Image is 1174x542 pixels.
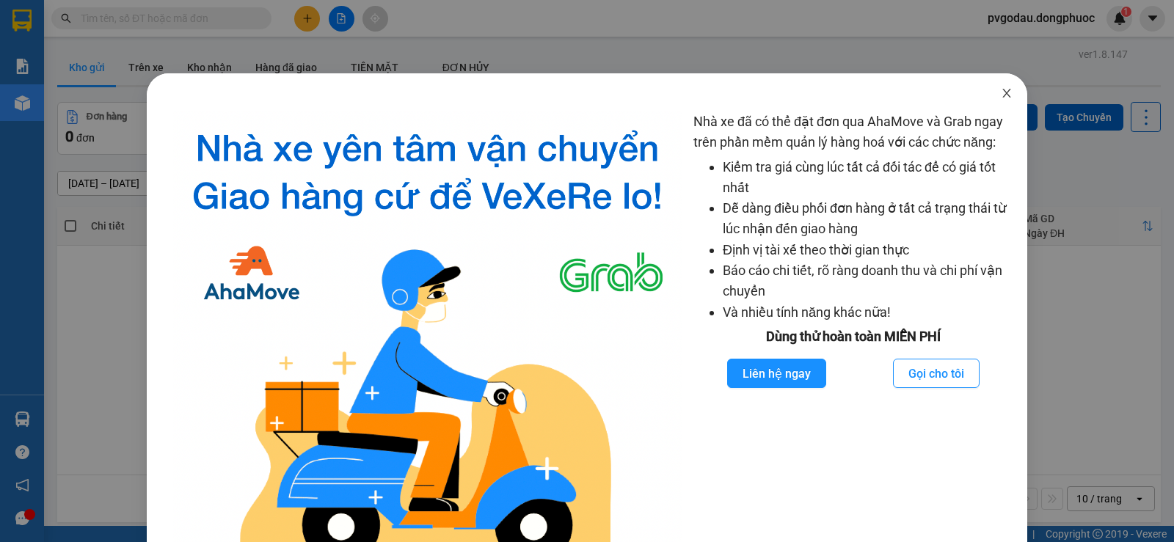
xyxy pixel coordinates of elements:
[723,157,1013,199] li: Kiểm tra giá cùng lúc tất cả đối tác để có giá tốt nhất
[723,198,1013,240] li: Dễ dàng điều phối đơn hàng ở tất cả trạng thái từ lúc nhận đến giao hàng
[723,302,1013,323] li: Và nhiều tính năng khác nữa!
[743,365,811,383] span: Liên hệ ngay
[1001,87,1013,99] span: close
[727,359,826,388] button: Liên hệ ngay
[723,260,1013,302] li: Báo cáo chi tiết, rõ ràng doanh thu và chi phí vận chuyển
[908,365,964,383] span: Gọi cho tôi
[986,73,1027,114] button: Close
[693,326,1013,347] div: Dùng thử hoàn toàn MIỄN PHÍ
[723,240,1013,260] li: Định vị tài xế theo thời gian thực
[893,359,980,388] button: Gọi cho tôi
